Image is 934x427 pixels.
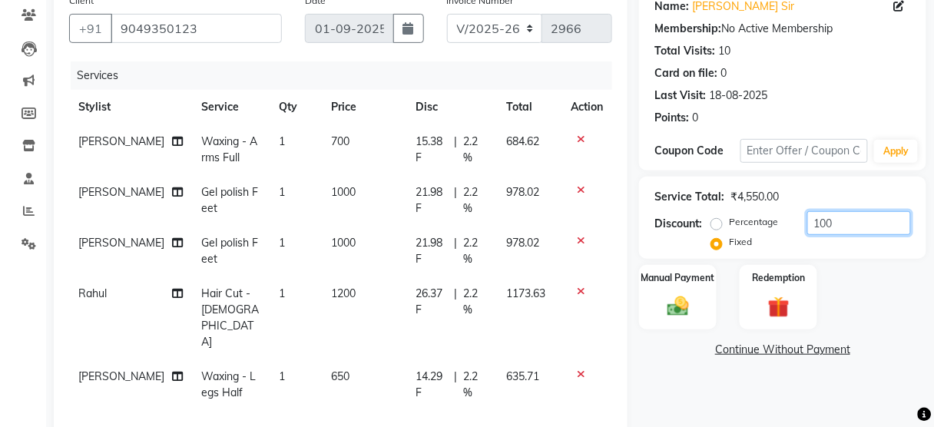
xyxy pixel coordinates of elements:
[78,134,164,148] span: [PERSON_NAME]
[654,110,689,126] div: Points:
[464,235,488,267] span: 2.2 %
[69,90,192,124] th: Stylist
[280,286,286,300] span: 1
[455,184,458,217] span: |
[561,90,612,124] th: Action
[416,235,449,267] span: 21.98 F
[331,369,349,383] span: 650
[654,65,717,81] div: Card on file:
[506,134,539,148] span: 684.62
[78,185,164,199] span: [PERSON_NAME]
[78,286,107,300] span: Rahul
[416,369,449,401] span: 14.29 F
[740,139,869,163] input: Enter Offer / Coupon Code
[464,369,488,401] span: 2.2 %
[201,134,257,164] span: Waxing - Arms Full
[455,369,458,401] span: |
[464,184,488,217] span: 2.2 %
[506,369,539,383] span: 635.71
[201,236,258,266] span: Gel polish Feet
[331,286,356,300] span: 1200
[497,90,561,124] th: Total
[69,14,112,43] button: +91
[752,271,805,285] label: Redemption
[201,185,258,215] span: Gel polish Feet
[331,236,356,250] span: 1000
[506,286,545,300] span: 1173.63
[416,184,449,217] span: 21.98 F
[506,185,539,199] span: 978.02
[654,216,702,232] div: Discount:
[111,14,282,43] input: Search by Name/Mobile/Email/Code
[654,21,721,37] div: Membership:
[280,134,286,148] span: 1
[78,369,164,383] span: [PERSON_NAME]
[718,43,730,59] div: 10
[654,21,911,37] div: No Active Membership
[641,271,715,285] label: Manual Payment
[654,189,724,205] div: Service Total:
[642,342,923,358] a: Continue Without Payment
[709,88,767,104] div: 18-08-2025
[464,134,488,166] span: 2.2 %
[201,369,256,399] span: Waxing - Legs Half
[729,235,752,249] label: Fixed
[280,369,286,383] span: 1
[729,215,778,229] label: Percentage
[192,90,270,124] th: Service
[730,189,779,205] div: ₹4,550.00
[654,43,715,59] div: Total Visits:
[464,286,488,318] span: 2.2 %
[455,134,458,166] span: |
[455,286,458,318] span: |
[720,65,727,81] div: 0
[407,90,497,124] th: Disc
[270,90,322,124] th: Qty
[654,143,740,159] div: Coupon Code
[654,88,706,104] div: Last Visit:
[331,134,349,148] span: 700
[280,185,286,199] span: 1
[416,286,449,318] span: 26.37 F
[280,236,286,250] span: 1
[71,61,624,90] div: Services
[692,110,698,126] div: 0
[455,235,458,267] span: |
[661,294,696,319] img: _cash.svg
[331,185,356,199] span: 1000
[761,294,797,321] img: _gift.svg
[506,236,539,250] span: 978.02
[322,90,406,124] th: Price
[416,134,449,166] span: 15.38 F
[201,286,259,349] span: Hair Cut - [DEMOGRAPHIC_DATA]
[78,236,164,250] span: [PERSON_NAME]
[874,140,918,163] button: Apply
